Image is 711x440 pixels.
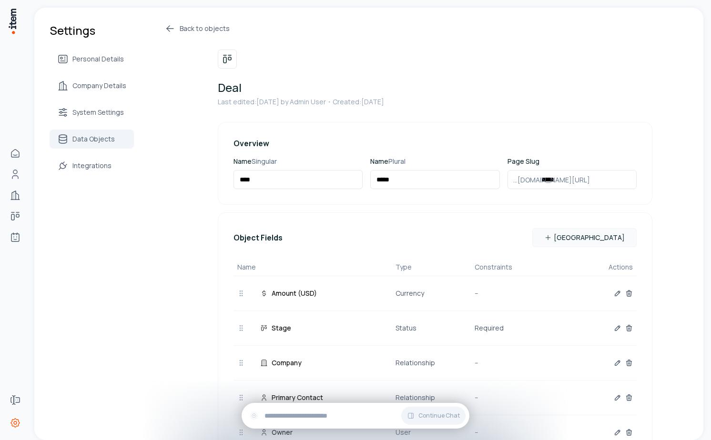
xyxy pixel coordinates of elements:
[72,134,115,144] span: Data Objects
[475,323,554,333] p: Required
[475,427,554,438] p: --
[50,23,134,38] h1: Settings
[6,165,25,184] a: Contacts
[8,8,17,35] img: Item Brain Logo
[234,138,637,149] h4: Overview
[218,97,652,107] p: Last edited: [DATE] by Admin User ・Created: [DATE]
[50,130,134,149] a: Data Objects
[532,228,637,247] button: [GEOGRAPHIC_DATA]
[272,323,291,333] p: Stage
[396,288,475,299] p: Currency
[388,157,406,166] span: Plural
[164,23,652,34] a: Back to objects
[50,50,134,69] a: Personal Details
[50,156,134,175] a: Integrations
[72,161,112,170] span: Integrations
[401,407,466,425] button: Continue Chat
[272,392,323,403] p: Primary Contact
[237,262,396,272] p: Name
[6,413,25,432] a: Settings
[252,157,277,166] span: Singular
[234,157,363,166] p: Name
[6,228,25,247] a: Agents
[272,288,317,299] p: Amount (USD)
[396,392,475,403] p: Relationship
[6,186,25,205] a: Companies
[475,392,554,403] p: --
[418,412,460,420] span: Continue Chat
[6,390,25,410] a: Forms
[396,358,475,368] p: Relationship
[475,288,554,299] p: --
[272,358,302,368] p: Company
[72,81,126,90] span: Company Details
[50,103,134,122] a: System Settings
[396,427,475,438] p: User
[6,144,25,163] a: Home
[475,358,554,368] p: --
[508,157,637,166] p: Page Slug
[475,262,554,272] p: Constraints
[272,427,293,438] p: Owner
[234,232,283,243] h4: Object Fields
[218,80,652,95] h1: Deal
[554,262,633,272] p: Actions
[50,76,134,95] a: Company Details
[370,157,499,166] p: Name
[396,262,475,272] p: Type
[72,54,124,64] span: Personal Details
[242,403,469,429] div: Continue Chat
[72,108,124,117] span: System Settings
[396,323,475,333] p: Status
[6,207,25,226] a: deals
